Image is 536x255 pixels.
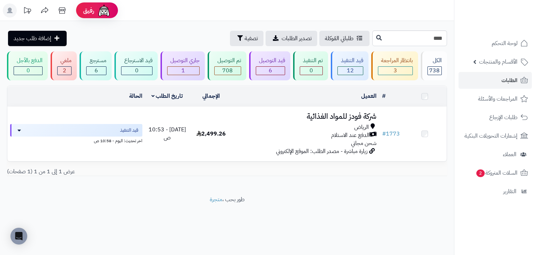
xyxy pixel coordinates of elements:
span: 738 [429,66,440,75]
a: تصدير الطلبات [266,31,317,46]
a: تحديثات المنصة [18,3,36,19]
span: الرياض [354,123,369,131]
img: ai-face.png [97,3,111,17]
span: قيد التنفيذ [120,127,138,134]
span: 2 [476,169,485,177]
div: 3 [378,67,412,75]
div: اخر تحديث: اليوم - 10:58 ص [10,137,142,144]
span: طلبات الإرجاع [489,112,518,122]
a: تم التوصيل 708 [206,51,248,80]
span: المراجعات والأسئلة [478,94,518,104]
a: لوحة التحكم [459,35,532,52]
span: 6 [95,66,98,75]
a: قيد التنفيذ 12 [329,51,370,80]
div: 0 [14,67,42,75]
a: التقارير [459,183,532,200]
div: بانتظار المراجعة [378,57,413,65]
div: قيد الاسترجاع [121,57,152,65]
div: 1 [167,67,199,75]
span: 1 [181,66,185,75]
div: الكل [427,57,442,65]
span: السلات المتروكة [476,168,518,178]
span: 0 [135,66,139,75]
div: ملغي [57,57,72,65]
span: 0 [310,66,313,75]
div: 2 [58,67,71,75]
div: قيد التنفيذ [337,57,363,65]
a: متجرة [210,195,222,204]
span: العملاء [503,150,516,159]
a: طلباتي المُوكلة [319,31,370,46]
span: الطلبات [501,75,518,85]
span: 6 [269,66,272,75]
a: مسترجع 6 [78,51,113,80]
img: logo-2.png [489,18,529,32]
span: 708 [222,66,233,75]
a: الطلبات [459,72,532,89]
div: 708 [215,67,241,75]
span: 12 [347,66,354,75]
div: عرض 1 إلى 1 من 1 (1 صفحات) [2,168,227,176]
span: الأقسام والمنتجات [479,57,518,67]
span: رفيق [83,6,94,15]
div: Open Intercom Messenger [10,228,27,245]
a: الكل738 [419,51,448,80]
span: 3 [394,66,397,75]
a: بانتظار المراجعة 3 [370,51,419,80]
a: # [382,92,386,100]
span: إضافة طلب جديد [14,34,51,43]
span: شحن مجاني [351,139,377,147]
div: 6 [256,67,285,75]
span: الدفع عند الاستلام [331,131,370,139]
span: طلباتي المُوكلة [325,34,353,43]
span: [DATE] - 10:53 ص [149,125,186,142]
span: تصدير الطلبات [282,34,312,43]
div: تم التوصيل [214,57,241,65]
span: إشعارات التحويلات البنكية [464,131,518,141]
a: تم التنفيذ 0 [292,51,329,80]
div: تم التنفيذ [300,57,323,65]
a: الدفع بالآجل 0 [6,51,49,80]
a: الحالة [129,92,142,100]
a: تاريخ الطلب [151,92,183,100]
div: قيد التوصيل [256,57,285,65]
span: التقارير [503,187,516,196]
span: 0 [27,66,30,75]
span: 2 [63,66,66,75]
span: زيارة مباشرة - مصدر الطلب: الموقع الإلكتروني [276,147,367,155]
span: # [382,130,386,138]
a: قيد التوصيل 6 [248,51,292,80]
a: السلات المتروكة2 [459,165,532,181]
span: 2,499.26 [196,130,226,138]
a: جاري التوصيل 1 [159,51,206,80]
div: مسترجع [86,57,106,65]
a: #1773 [382,130,400,138]
a: قيد الاسترجاع 0 [113,51,159,80]
a: المراجعات والأسئلة [459,90,532,107]
div: 0 [300,67,322,75]
a: العملاء [459,146,532,163]
div: 0 [121,67,152,75]
div: جاري التوصيل [167,57,200,65]
button: تصفية [230,31,263,46]
span: تصفية [245,34,258,43]
div: الدفع بالآجل [14,57,43,65]
span: لوحة التحكم [492,38,518,48]
a: الإجمالي [202,92,220,100]
h3: شركة فودز للمواد الغذائية [236,112,377,121]
div: 6 [87,67,106,75]
a: إضافة طلب جديد [8,31,67,46]
a: العميل [361,92,377,100]
a: إشعارات التحويلات البنكية [459,127,532,144]
a: طلبات الإرجاع [459,109,532,126]
a: ملغي 2 [49,51,78,80]
div: 12 [338,67,363,75]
